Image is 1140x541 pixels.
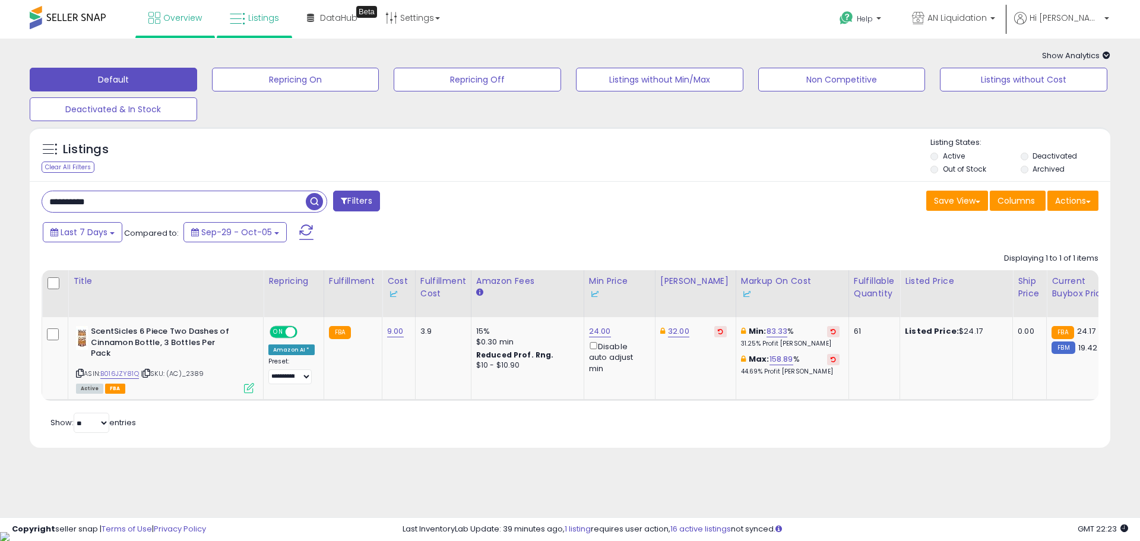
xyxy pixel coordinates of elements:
[1078,342,1098,353] span: 19.42
[1018,275,1041,300] div: Ship Price
[30,97,197,121] button: Deactivated & In Stock
[329,275,377,287] div: Fulfillment
[356,6,377,18] div: Tooltip anchor
[76,326,88,350] img: 41AKzVwrQ4L._SL40_.jpg
[163,12,202,24] span: Overview
[91,326,235,362] b: ScentSicles 6 Piece Two Dashes of Cinnamon Bottle, 3 Bottles Per Pack
[589,287,650,300] div: Some or all of the values in this column are provided from Inventory Lab.
[990,191,1046,211] button: Columns
[320,12,357,24] span: DataHub
[670,523,731,534] a: 16 active listings
[854,275,895,300] div: Fulfillable Quantity
[1052,275,1113,300] div: Current Buybox Price
[1077,325,1096,337] span: 24.17
[476,275,579,287] div: Amazon Fees
[76,326,254,392] div: ASIN:
[741,326,840,348] div: %
[476,287,483,298] small: Amazon Fees.
[403,524,1128,535] div: Last InventoryLab Update: 39 minutes ago, requires user action, not synced.
[749,325,767,337] b: Min:
[589,275,650,300] div: Min Price
[248,12,279,24] span: Listings
[420,326,462,337] div: 3.9
[660,275,731,287] div: [PERSON_NAME]
[63,141,109,158] h5: Listings
[741,368,840,376] p: 44.69% Profit [PERSON_NAME]
[1052,326,1073,339] small: FBA
[183,222,287,242] button: Sep-29 - Oct-05
[857,14,873,24] span: Help
[1004,253,1098,264] div: Displaying 1 to 1 of 1 items
[387,275,410,300] div: Cost
[76,384,103,394] span: All listings currently available for purchase on Amazon
[741,275,844,300] div: Markup on Cost
[102,523,152,534] a: Terms of Use
[1052,341,1075,354] small: FBM
[50,417,136,428] span: Show: entries
[100,369,139,379] a: B016JZY81Q
[124,227,179,239] span: Compared to:
[749,353,769,365] b: Max:
[741,340,840,348] p: 31.25% Profit [PERSON_NAME]
[271,327,286,337] span: ON
[43,222,122,242] button: Last 7 Days
[387,287,410,300] div: Some or all of the values in this column are provided from Inventory Lab.
[769,353,793,365] a: 158.89
[61,226,107,238] span: Last 7 Days
[736,270,848,317] th: The percentage added to the cost of goods (COGS) that forms the calculator for Min & Max prices.
[839,11,854,26] i: Get Help
[30,68,197,91] button: Default
[1042,50,1110,61] span: Show Analytics
[758,68,926,91] button: Non Competitive
[73,275,258,287] div: Title
[565,523,591,534] a: 1 listing
[296,327,315,337] span: OFF
[943,151,965,161] label: Active
[576,68,743,91] button: Listings without Min/Max
[154,523,206,534] a: Privacy Policy
[476,350,554,360] b: Reduced Prof. Rng.
[1014,12,1109,39] a: Hi [PERSON_NAME]
[333,191,379,211] button: Filters
[943,164,986,174] label: Out of Stock
[476,360,575,371] div: $10 - $10.90
[767,325,788,337] a: 83.33
[905,326,1003,337] div: $24.17
[668,325,689,337] a: 32.00
[1047,191,1098,211] button: Actions
[420,275,466,300] div: Fulfillment Cost
[476,337,575,347] div: $0.30 min
[589,325,611,337] a: 24.00
[105,384,125,394] span: FBA
[1030,12,1101,24] span: Hi [PERSON_NAME]
[1078,523,1128,534] span: 2025-10-13 22:23 GMT
[589,288,601,300] img: InventoryLab Logo
[926,191,988,211] button: Save View
[268,344,315,355] div: Amazon AI *
[1018,326,1037,337] div: 0.00
[201,226,272,238] span: Sep-29 - Oct-05
[905,325,959,337] b: Listed Price:
[854,326,891,337] div: 61
[589,340,646,374] div: Disable auto adjust min
[930,137,1110,148] p: Listing States:
[212,68,379,91] button: Repricing On
[1033,151,1077,161] label: Deactivated
[42,162,94,173] div: Clear All Filters
[940,68,1107,91] button: Listings without Cost
[997,195,1035,207] span: Columns
[741,287,844,300] div: Some or all of the values in this column are provided from Inventory Lab.
[387,325,404,337] a: 9.00
[1033,164,1065,174] label: Archived
[476,326,575,337] div: 15%
[830,2,893,39] a: Help
[329,326,351,339] small: FBA
[141,369,204,378] span: | SKU: (AC)_2389
[387,288,399,300] img: InventoryLab Logo
[12,524,206,535] div: seller snap | |
[268,275,319,287] div: Repricing
[905,275,1008,287] div: Listed Price
[12,523,55,534] strong: Copyright
[741,354,840,376] div: %
[927,12,987,24] span: AN Liquidation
